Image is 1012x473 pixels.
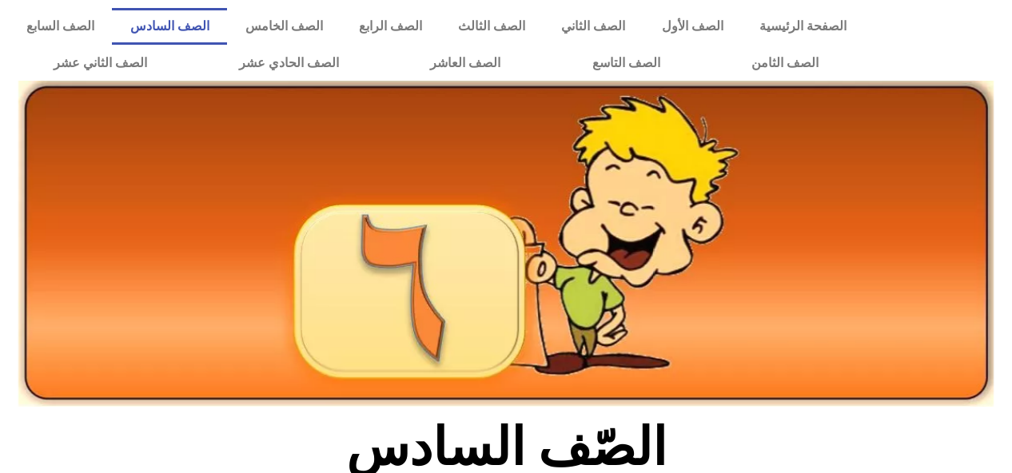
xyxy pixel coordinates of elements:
a: الصف الحادي عشر [193,45,384,81]
a: الصف العاشر [384,45,546,81]
a: الصف الخامس [227,8,341,45]
a: الصف الأول [643,8,741,45]
a: الصف الثاني عشر [8,45,193,81]
a: الصف التاسع [546,45,705,81]
a: الصف السادس [112,8,227,45]
a: الصف الثالث [440,8,544,45]
a: الصف السابع [8,8,112,45]
a: الصفحة الرئيسية [741,8,864,45]
a: الصف الرابع [341,8,440,45]
a: الصف الثاني [544,8,643,45]
a: الصف الثامن [706,45,864,81]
